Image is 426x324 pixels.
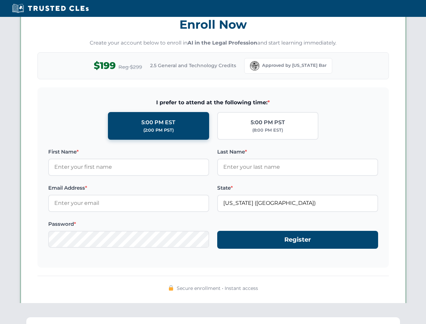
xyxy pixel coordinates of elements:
[217,195,378,212] input: Florida (FL)
[48,159,209,175] input: Enter your first name
[217,159,378,175] input: Enter your last name
[252,127,283,134] div: (8:00 PM EST)
[141,118,175,127] div: 5:00 PM EST
[217,148,378,156] label: Last Name
[48,98,378,107] span: I prefer to attend at the following time:
[150,62,236,69] span: 2.5 General and Technology Credits
[177,285,258,292] span: Secure enrollment • Instant access
[48,195,209,212] input: Enter your email
[48,148,209,156] label: First Name
[48,184,209,192] label: Email Address
[188,39,257,46] strong: AI in the Legal Profession
[262,62,326,69] span: Approved by [US_STATE] Bar
[143,127,174,134] div: (2:00 PM PST)
[217,231,378,249] button: Register
[37,14,389,35] h3: Enroll Now
[168,285,174,291] img: 🔒
[94,58,116,73] span: $199
[10,3,91,13] img: Trusted CLEs
[217,184,378,192] label: State
[250,61,259,71] img: Florida Bar
[251,118,285,127] div: 5:00 PM PST
[118,63,142,71] span: Reg $299
[48,220,209,228] label: Password
[37,39,389,47] p: Create your account below to enroll in and start learning immediately.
